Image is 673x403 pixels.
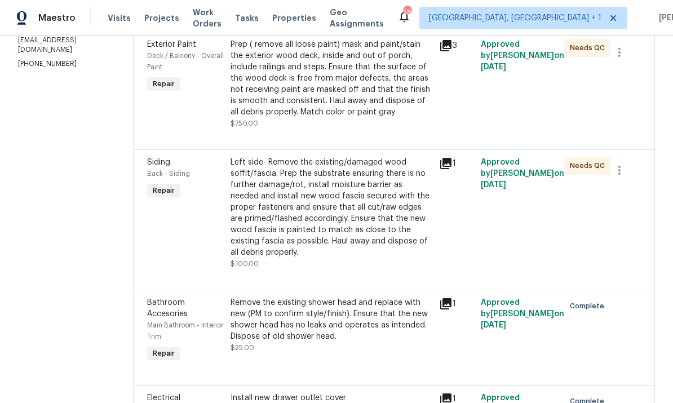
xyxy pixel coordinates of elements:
[231,39,432,118] div: Prep ( remove all loose paint) mask and paint/stain the exterior wood deck, inside and out of por...
[439,297,474,311] div: 1
[147,170,190,177] span: Back - Siding
[481,321,506,329] span: [DATE]
[147,299,188,318] span: Bathroom Accesories
[231,120,258,127] span: $750.00
[481,181,506,189] span: [DATE]
[481,299,564,329] span: Approved by [PERSON_NAME] on
[18,59,106,69] p: [PHONE_NUMBER]
[330,7,384,29] span: Geo Assignments
[148,348,179,359] span: Repair
[403,7,411,18] div: 58
[429,12,601,24] span: [GEOGRAPHIC_DATA], [GEOGRAPHIC_DATA] + 1
[231,344,254,351] span: $25.00
[231,260,259,267] span: $100.00
[147,322,223,340] span: Main Bathroom - Interior Trim
[147,41,196,48] span: Exterior Paint
[147,52,224,70] span: Deck / Balcony - Overall Paint
[439,39,474,52] div: 3
[148,78,179,90] span: Repair
[193,7,222,29] span: Work Orders
[231,297,432,342] div: Remove the existing shower head and replace with new (PM to confirm style/finish). Ensure that th...
[144,12,179,24] span: Projects
[235,14,259,22] span: Tasks
[481,41,564,71] span: Approved by [PERSON_NAME] on
[147,158,170,166] span: Siding
[570,42,609,54] span: Needs QC
[481,63,506,71] span: [DATE]
[272,12,316,24] span: Properties
[570,300,609,312] span: Complete
[18,36,106,55] p: [EMAIL_ADDRESS][DOMAIN_NAME]
[108,12,131,24] span: Visits
[147,394,180,402] span: Electrical
[38,12,76,24] span: Maestro
[231,157,432,258] div: Left side- Remove the existing/damaged wood soffit/fascia. Prep the substrate ensuring there is n...
[439,157,474,170] div: 1
[481,158,564,189] span: Approved by [PERSON_NAME] on
[148,185,179,196] span: Repair
[570,160,609,171] span: Needs QC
